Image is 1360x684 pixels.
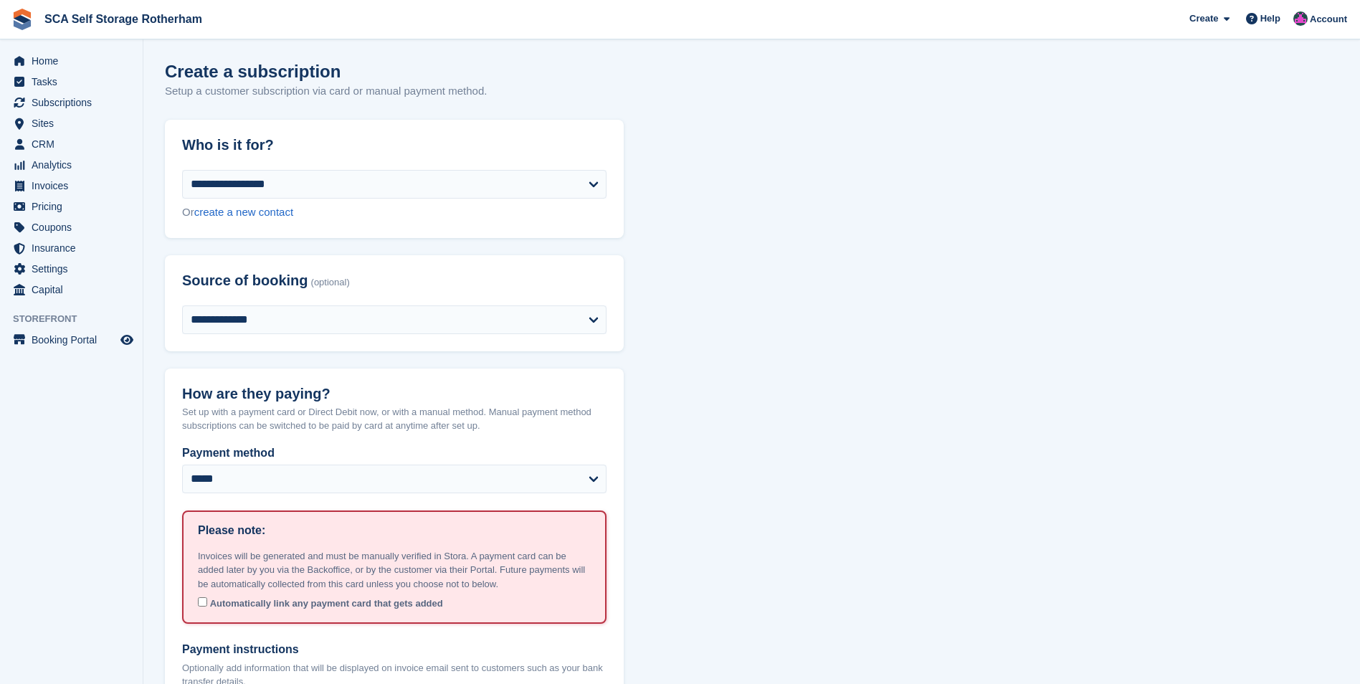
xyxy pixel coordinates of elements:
[7,176,135,196] a: menu
[1189,11,1218,26] span: Create
[182,641,607,658] label: Payment instructions
[32,113,118,133] span: Sites
[32,330,118,350] span: Booking Portal
[7,155,135,175] a: menu
[13,312,143,326] span: Storefront
[182,137,607,153] h2: Who is it for?
[210,598,443,609] span: Automatically link any payment card that gets added
[198,549,591,592] p: Invoices will be generated and must be manually verified in Stora. A payment card can be added la...
[32,259,118,279] span: Settings
[182,204,607,221] div: Or
[182,386,607,402] h2: How are they paying?
[1260,11,1280,26] span: Help
[32,155,118,175] span: Analytics
[182,405,607,433] p: Set up with a payment card or Direct Debit now, or with a manual method. Manual payment method su...
[32,217,118,237] span: Coupons
[7,113,135,133] a: menu
[7,280,135,300] a: menu
[165,62,341,81] h1: Create a subscription
[7,196,135,217] a: menu
[194,206,293,218] a: create a new contact
[32,51,118,71] span: Home
[198,522,265,539] h1: Please note:
[11,9,33,30] img: stora-icon-8386f47178a22dfd0bd8f6a31ec36ba5ce8667c1dd55bd0f319d3a0aa187defe.svg
[182,272,308,289] span: Source of booking
[7,259,135,279] a: menu
[7,217,135,237] a: menu
[7,51,135,71] a: menu
[1310,12,1347,27] span: Account
[7,134,135,154] a: menu
[32,72,118,92] span: Tasks
[118,331,135,348] a: Preview store
[7,238,135,258] a: menu
[7,92,135,113] a: menu
[32,92,118,113] span: Subscriptions
[32,196,118,217] span: Pricing
[32,280,118,300] span: Capital
[165,83,487,100] p: Setup a customer subscription via card or manual payment method.
[7,330,135,350] a: menu
[32,238,118,258] span: Insurance
[39,7,208,31] a: SCA Self Storage Rotherham
[182,445,607,462] label: Payment method
[7,72,135,92] a: menu
[1293,11,1308,26] img: Bethany Bloodworth
[311,277,350,288] span: (optional)
[32,134,118,154] span: CRM
[32,176,118,196] span: Invoices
